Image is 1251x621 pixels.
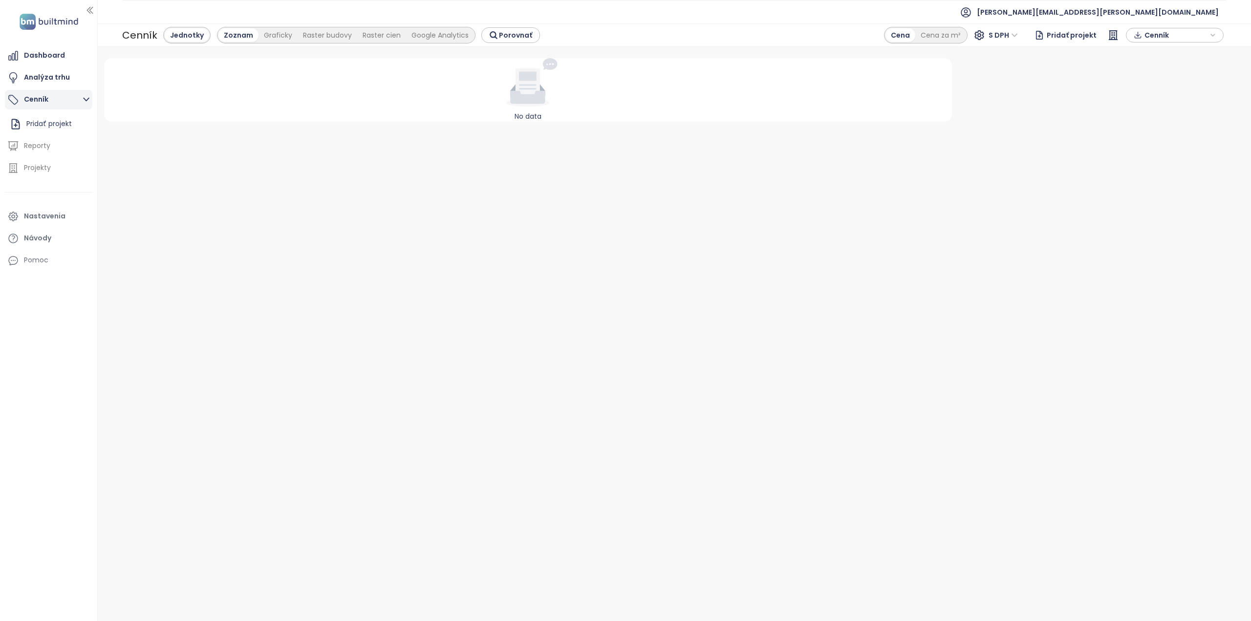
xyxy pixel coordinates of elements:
[5,158,92,178] a: Projekty
[26,118,72,130] div: Pridať projekt
[5,229,92,248] a: Návody
[24,49,65,62] div: Dashboard
[24,254,48,266] div: Pomoc
[7,114,90,134] div: Pridať projekt
[1131,28,1218,43] div: button
[122,26,157,44] div: Cenník
[481,27,540,43] button: Porovnať
[108,111,948,122] div: No data
[24,140,50,152] div: Reporty
[24,232,51,244] div: Návody
[885,28,915,42] div: Cena
[5,251,92,270] div: Pomoc
[357,28,406,42] div: Raster cien
[1047,26,1097,44] span: Pridať projekt
[165,28,209,42] div: Jednotky
[24,162,51,174] div: Projekty
[5,207,92,226] a: Nastavenia
[915,28,966,42] div: Cena za m²
[977,0,1219,24] span: [PERSON_NAME][EMAIL_ADDRESS][PERSON_NAME][DOMAIN_NAME]
[259,28,298,42] div: Graficky
[5,46,92,65] a: Dashboard
[406,28,474,42] div: Google Analytics
[499,30,532,41] span: Porovnať
[1144,28,1208,43] span: Cenník
[24,71,70,84] div: Analýza trhu
[5,136,92,156] a: Reporty
[989,28,1018,43] span: S DPH
[218,28,259,42] div: Zoznam
[17,12,81,32] img: logo
[24,210,65,222] div: Nastavenia
[298,28,357,42] div: Raster budovy
[5,68,92,87] a: Analýza trhu
[5,90,92,109] button: Cenník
